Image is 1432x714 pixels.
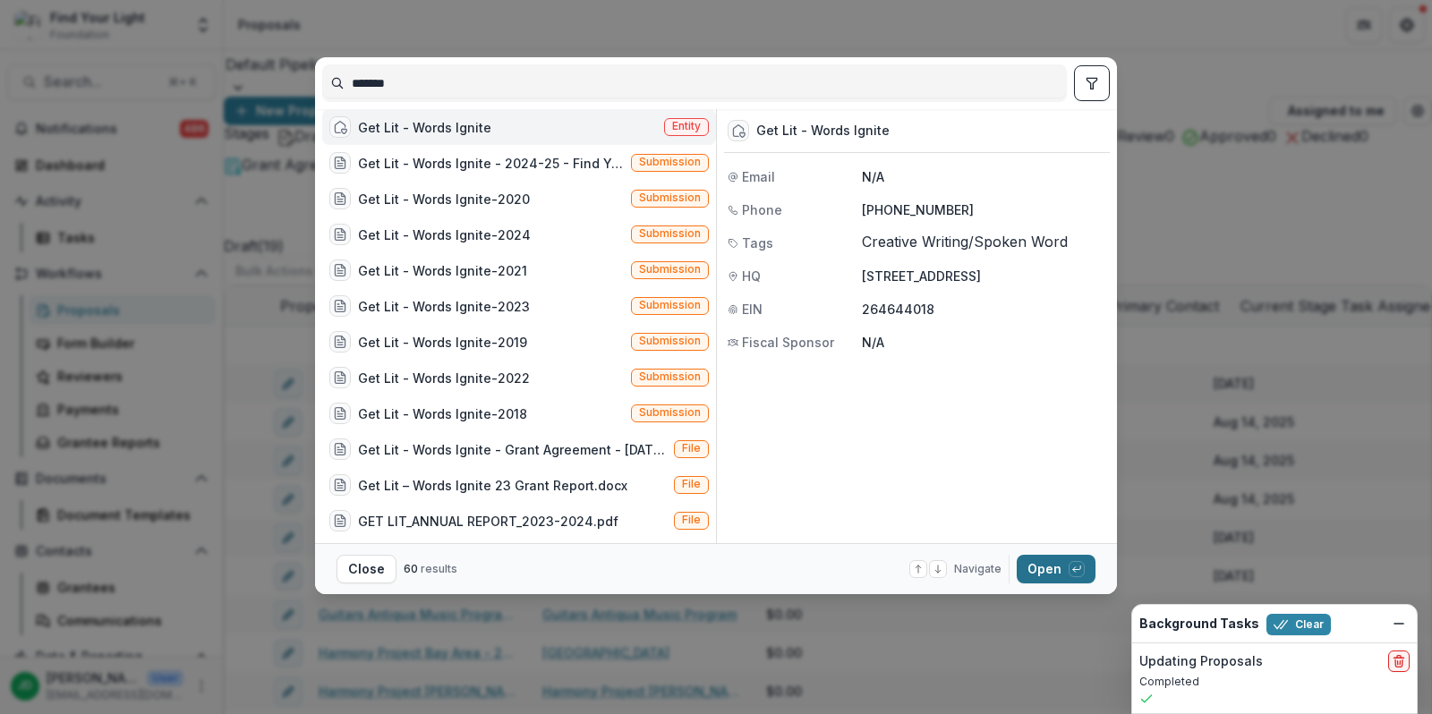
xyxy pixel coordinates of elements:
[742,267,761,285] span: HQ
[1074,65,1110,101] button: toggle filters
[639,299,701,311] span: Submission
[1388,613,1410,634] button: Dismiss
[742,300,763,319] span: EIN
[1388,650,1410,672] button: delete
[639,227,701,240] span: Submission
[742,200,782,219] span: Phone
[358,154,624,173] div: Get Lit - Words Ignite - 2024-25 - Find Your Light Foundation Request for Proposal
[1017,555,1095,583] button: Open
[421,562,457,575] span: results
[639,406,701,419] span: Submission
[862,234,1068,251] span: Creative Writing/Spoken Word
[358,225,531,244] div: Get Lit - Words Ignite-2024
[337,555,396,583] button: Close
[639,263,701,276] span: Submission
[358,369,530,387] div: Get Lit - Words Ignite-2022
[862,267,1106,285] p: [STREET_ADDRESS]
[682,514,701,526] span: File
[1139,654,1263,669] h2: Updating Proposals
[862,200,1106,219] p: [PHONE_NUMBER]
[358,404,527,423] div: Get Lit - Words Ignite-2018
[639,156,701,168] span: Submission
[358,190,530,208] div: Get Lit - Words Ignite-2020
[404,562,418,575] span: 60
[756,123,890,139] div: Get Lit - Words Ignite
[358,297,530,316] div: Get Lit - Words Ignite-2023
[358,512,618,531] div: GET LIT_ANNUAL REPORT_2023-2024.pdf
[862,167,1106,186] p: N/A
[862,333,1106,352] p: N/A
[742,167,775,186] span: Email
[639,191,701,204] span: Submission
[862,300,1106,319] p: 264644018
[639,335,701,347] span: Submission
[358,118,491,137] div: Get Lit - Words Ignite
[742,333,834,352] span: Fiscal Sponsor
[742,234,773,252] span: Tags
[358,261,527,280] div: Get Lit - Words Ignite-2021
[358,476,627,495] div: Get Lit – Words Ignite 23 Grant Report.docx
[682,478,701,490] span: File
[1139,674,1410,690] p: Completed
[358,333,527,352] div: Get Lit - Words Ignite-2019
[1266,614,1331,635] button: Clear
[954,561,1002,577] span: Navigate
[682,442,701,455] span: File
[358,440,667,459] div: Get Lit - Words Ignite - Grant Agreement - [DATE].pdf
[639,370,701,383] span: Submission
[1139,616,1259,632] h2: Background Tasks
[672,120,701,132] span: Entity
